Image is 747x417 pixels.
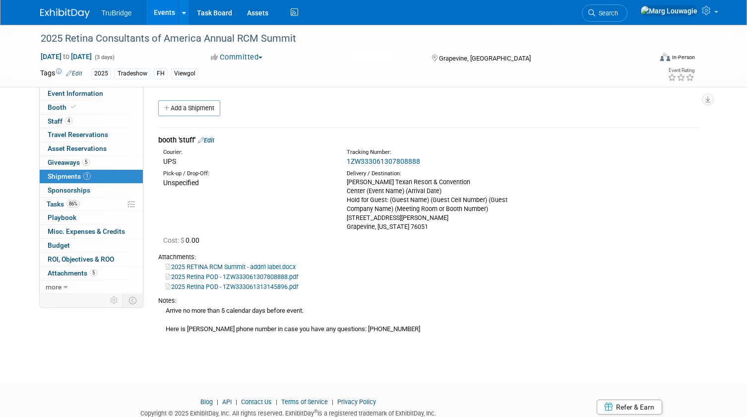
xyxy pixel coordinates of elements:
[48,172,91,180] span: Shipments
[582,4,627,22] a: Search
[40,211,143,224] a: Playbook
[83,172,91,180] span: 1
[166,283,298,290] a: 2025 Retina POD - 1ZW333061313145896.pdf
[106,294,123,307] td: Personalize Event Tab Strip
[222,398,232,406] a: API
[337,398,376,406] a: Privacy Policy
[66,70,82,77] a: Edit
[40,115,143,128] a: Staff4
[158,296,700,305] div: Notes:
[48,103,78,111] span: Booth
[347,170,516,178] div: Delivery / Destination:
[123,294,143,307] td: Toggle Event Tabs
[37,30,639,48] div: 2025 Retina Consultants of America Annual RCM Summit
[198,137,214,144] a: Edit
[640,5,698,16] img: Marg Louwagie
[48,117,72,125] span: Staff
[329,398,336,406] span: |
[48,158,90,166] span: Giveaways
[71,104,76,110] i: Booth reservation complete
[214,398,221,406] span: |
[48,89,103,97] span: Event Information
[115,69,150,79] div: Tradeshow
[163,236,186,244] span: Cost: $
[40,170,143,183] a: Shipments1
[668,68,694,73] div: Event Rating
[40,198,143,211] a: Tasks86%
[40,87,143,100] a: Event Information
[40,239,143,252] a: Budget
[660,53,670,61] img: Format-Inperson.png
[82,158,90,166] span: 5
[163,170,332,178] div: Pick-up / Drop-Off:
[46,283,62,291] span: more
[163,156,332,166] div: UPS
[40,156,143,169] a: Giveaways5
[40,68,82,79] td: Tags
[597,400,662,415] a: Refer & Earn
[40,128,143,141] a: Travel Reservations
[314,409,317,414] sup: ®
[40,184,143,197] a: Sponsorships
[40,280,143,294] a: more
[163,179,199,187] span: Unspecified
[91,69,111,79] div: 2025
[48,186,90,194] span: Sponsorships
[48,144,107,152] span: Asset Reservations
[48,241,70,249] span: Budget
[207,52,266,63] button: Committed
[166,263,296,271] a: 2025 RETINA RCM Summit - addn'l label.docx
[166,273,298,280] a: 2025 Retina POD - 1ZW333061307808888.pdf
[48,255,114,263] span: ROI, Objectives & ROO
[154,69,168,79] div: FH
[65,117,72,125] span: 4
[48,131,108,139] span: Travel Reservations
[48,213,76,221] span: Playbook
[158,253,700,262] div: Attachments:
[233,398,240,406] span: |
[94,54,115,61] span: (3 days)
[40,225,143,238] a: Misc. Expenses & Credits
[66,200,80,208] span: 86%
[48,269,97,277] span: Attachments
[241,398,272,406] a: Contact Us
[273,398,280,406] span: |
[347,178,516,231] div: [PERSON_NAME] Texan Resort & Convention Center (Event Name) (Arrival Date) Hold for Guest: (Guest...
[40,52,92,61] span: [DATE] [DATE]
[595,9,618,17] span: Search
[40,253,143,266] a: ROI, Objectives & ROO
[347,157,420,165] a: 1ZW333061307808888
[439,55,531,62] span: Grapevine, [GEOGRAPHIC_DATA]
[171,69,198,79] div: Viewgol
[62,53,71,61] span: to
[158,305,700,334] div: Arrive no more than 5 calendar days before event. Here is [PERSON_NAME] phone number in case you ...
[40,8,90,18] img: ExhibitDay
[40,267,143,280] a: Attachments5
[200,398,213,406] a: Blog
[163,148,332,156] div: Courier:
[347,148,561,156] div: Tracking Number:
[158,135,700,145] div: booth 'stuff'
[158,100,220,116] a: Add a Shipment
[47,200,80,208] span: Tasks
[40,101,143,114] a: Booth
[48,227,125,235] span: Misc. Expenses & Credits
[40,142,143,155] a: Asset Reservations
[281,398,328,406] a: Terms of Service
[598,52,695,67] div: Event Format
[672,54,695,61] div: In-Person
[102,9,132,17] span: TruBridge
[90,269,97,277] span: 5
[163,236,203,244] span: 0.00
